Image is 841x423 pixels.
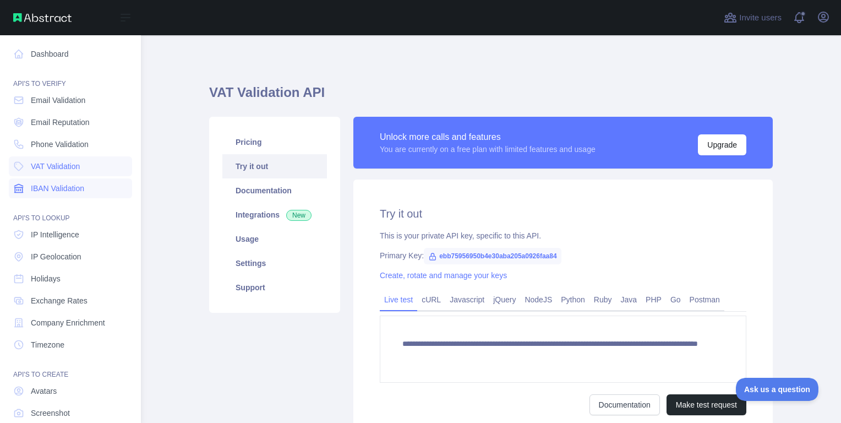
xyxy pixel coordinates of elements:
[380,206,746,221] h2: Try it out
[9,112,132,132] a: Email Reputation
[31,229,79,240] span: IP Intelligence
[31,117,90,128] span: Email Reputation
[9,291,132,311] a: Exchange Rates
[9,247,132,267] a: IP Geolocation
[31,273,61,284] span: Holidays
[9,44,132,64] a: Dashboard
[698,134,746,155] button: Upgrade
[286,210,312,221] span: New
[9,178,132,198] a: IBAN Validation
[31,139,89,150] span: Phone Validation
[222,203,327,227] a: Integrations New
[31,339,64,350] span: Timezone
[489,291,520,308] a: jQuery
[13,13,72,22] img: Abstract API
[222,130,327,154] a: Pricing
[9,335,132,355] a: Timezone
[31,386,57,397] span: Avatars
[556,291,589,308] a: Python
[31,408,70,419] span: Screenshot
[589,291,616,308] a: Ruby
[424,248,561,264] span: ebb75956950b4e30aba205a0926faa84
[380,250,746,261] div: Primary Key:
[9,156,132,176] a: VAT Validation
[380,271,507,280] a: Create, rotate and manage your keys
[9,381,132,401] a: Avatars
[31,161,80,172] span: VAT Validation
[739,12,782,24] span: Invite users
[666,291,685,308] a: Go
[380,131,596,144] div: Unlock more calls and features
[222,178,327,203] a: Documentation
[222,227,327,251] a: Usage
[380,230,746,241] div: This is your private API key, specific to this API.
[209,84,773,110] h1: VAT Validation API
[417,291,445,308] a: cURL
[222,154,327,178] a: Try it out
[9,134,132,154] a: Phone Validation
[222,251,327,275] a: Settings
[641,291,666,308] a: PHP
[31,95,85,106] span: Email Validation
[9,66,132,88] div: API'S TO VERIFY
[616,291,642,308] a: Java
[31,317,105,328] span: Company Enrichment
[9,357,132,379] div: API'S TO CREATE
[9,90,132,110] a: Email Validation
[685,291,724,308] a: Postman
[9,269,132,289] a: Holidays
[31,295,88,306] span: Exchange Rates
[9,313,132,333] a: Company Enrichment
[222,275,327,300] a: Support
[31,251,81,262] span: IP Geolocation
[445,291,489,308] a: Javascript
[380,144,596,155] div: You are currently on a free plan with limited features and usage
[589,394,660,415] a: Documentation
[736,378,819,401] iframe: Toggle Customer Support
[9,200,132,223] div: API'S TO LOOKUP
[9,403,132,423] a: Screenshot
[9,225,132,245] a: IP Intelligence
[380,291,417,308] a: Live test
[667,394,746,415] button: Make test request
[520,291,556,308] a: NodeJS
[31,183,84,194] span: IBAN Validation
[722,9,784,26] button: Invite users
